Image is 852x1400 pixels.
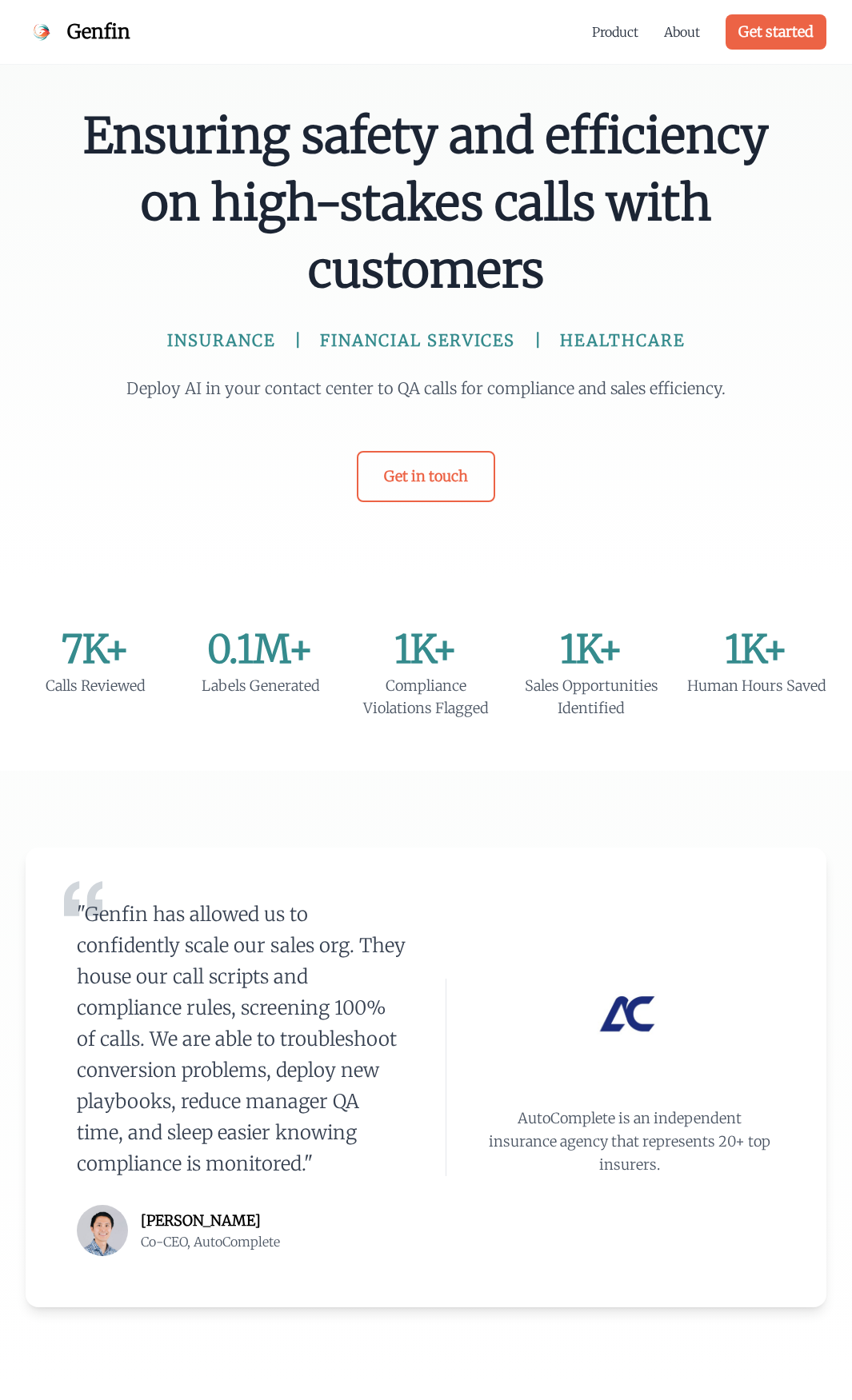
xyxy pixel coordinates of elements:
img: Genfin Logo [26,16,58,48]
div: 1K+ [522,630,662,668]
div: Sales Opportunities Identified [522,675,662,720]
p: [PERSON_NAME] [141,1210,280,1232]
div: Calls Reviewed [26,675,166,697]
img: AutoComplete.io [591,979,668,1055]
span: Genfin [67,19,130,45]
a: Get started [726,14,826,50]
div: 7K+ [26,630,166,668]
a: Product [592,22,638,42]
img: Quote [64,879,102,918]
div: 0.1M+ [191,630,331,668]
blockquote: "Genfin has allowed us to confidently scale our sales org. They house our call scripts and compli... [77,899,407,1179]
div: Compliance Violations Flagged [356,675,496,720]
span: FINANCIAL SERVICES [320,329,515,352]
div: 1K+ [356,630,496,668]
p: AutoComplete is an independent insurance agency that represents 20+ top insurers. [485,1107,776,1177]
div: Labels Generated [191,675,331,697]
span: HEALTHCARE [560,329,685,352]
div: 1K+ [686,630,826,668]
span: INSURANCE [167,329,275,352]
p: Co-CEO, AutoComplete [141,1232,280,1251]
span: Ensuring safety and efficiency on high-stakes calls with customers [81,102,772,304]
div: Human Hours Saved [686,675,826,697]
span: | [294,329,301,352]
a: Genfin [26,16,130,48]
a: Get in touch [357,451,495,502]
span: | [534,329,541,352]
p: Deploy AI in your contact center to QA calls for compliance and sales efficiency. [119,377,734,400]
img: Jeff Pang [77,1205,128,1256]
a: About [664,22,700,42]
